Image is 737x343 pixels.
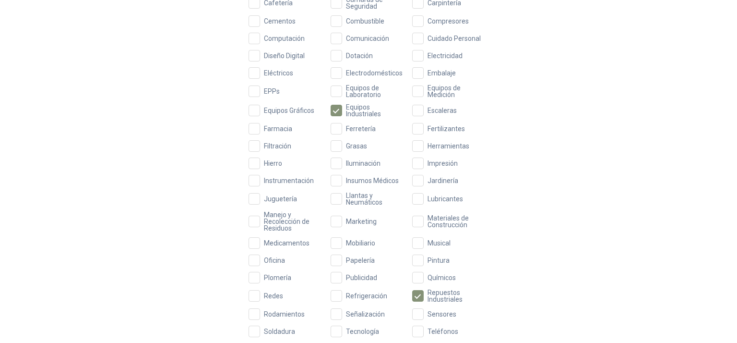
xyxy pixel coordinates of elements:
[260,18,299,24] span: Cementos
[342,293,391,299] span: Refrigeración
[342,143,371,149] span: Grasas
[260,196,301,202] span: Juguetería
[342,274,381,281] span: Publicidad
[260,328,299,335] span: Soldadura
[342,218,380,225] span: Marketing
[260,160,286,167] span: Hierro
[424,160,462,167] span: Impresión
[424,70,460,76] span: Embalaje
[424,240,454,246] span: Musical
[424,52,466,59] span: Electricidad
[342,328,383,335] span: Tecnología
[260,88,284,95] span: EPPs
[260,125,296,132] span: Farmacia
[342,52,377,59] span: Dotación
[342,257,379,264] span: Papelería
[342,35,393,42] span: Comunicación
[424,35,485,42] span: Cuidado Personal
[424,311,460,318] span: Sensores
[424,328,462,335] span: Teléfonos
[342,160,384,167] span: Iluminación
[424,177,462,184] span: Jardinería
[260,257,289,264] span: Oficina
[424,274,460,281] span: Químicos
[342,70,406,76] span: Electrodomésticos
[260,35,309,42] span: Computación
[260,70,297,76] span: Eléctricos
[342,311,389,318] span: Señalización
[260,143,295,149] span: Filtración
[260,211,325,232] span: Manejo y Recolección de Residuos
[342,85,407,98] span: Equipos de Laboratorio
[424,107,461,114] span: Escaleras
[424,18,473,24] span: Compresores
[342,192,407,206] span: Llantas y Neumáticos
[424,215,488,228] span: Materiales de Construcción
[424,196,467,202] span: Lubricantes
[342,240,379,246] span: Mobiliario
[260,107,318,114] span: Equipos Gráficos
[424,85,488,98] span: Equipos de Medición
[342,177,403,184] span: Insumos Médicos
[342,125,380,132] span: Ferretería
[342,104,407,117] span: Equipos Industriales
[260,52,309,59] span: Diseño Digital
[342,18,388,24] span: Combustible
[260,240,313,246] span: Medicamentos
[424,257,453,264] span: Pintura
[260,177,318,184] span: Instrumentación
[424,125,469,132] span: Fertilizantes
[260,311,309,318] span: Rodamientos
[260,274,295,281] span: Plomería
[260,293,287,299] span: Redes
[424,143,473,149] span: Herramientas
[424,289,488,303] span: Repuestos Industriales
